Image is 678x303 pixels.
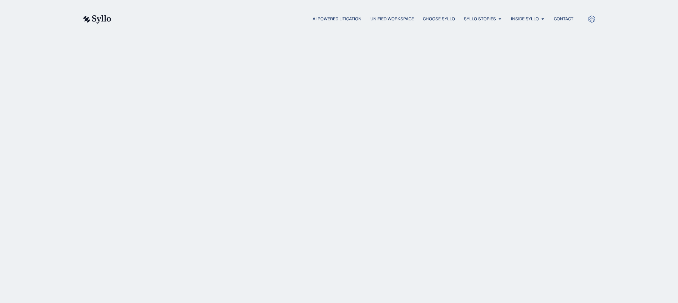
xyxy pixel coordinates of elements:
[126,16,573,22] nav: Menu
[554,16,573,22] a: Contact
[423,16,455,22] a: Choose Syllo
[82,15,111,24] img: syllo
[313,16,361,22] a: AI Powered Litigation
[126,16,573,22] div: Menu Toggle
[370,16,414,22] a: Unified Workspace
[464,16,496,22] a: Syllo Stories
[511,16,539,22] a: Inside Syllo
